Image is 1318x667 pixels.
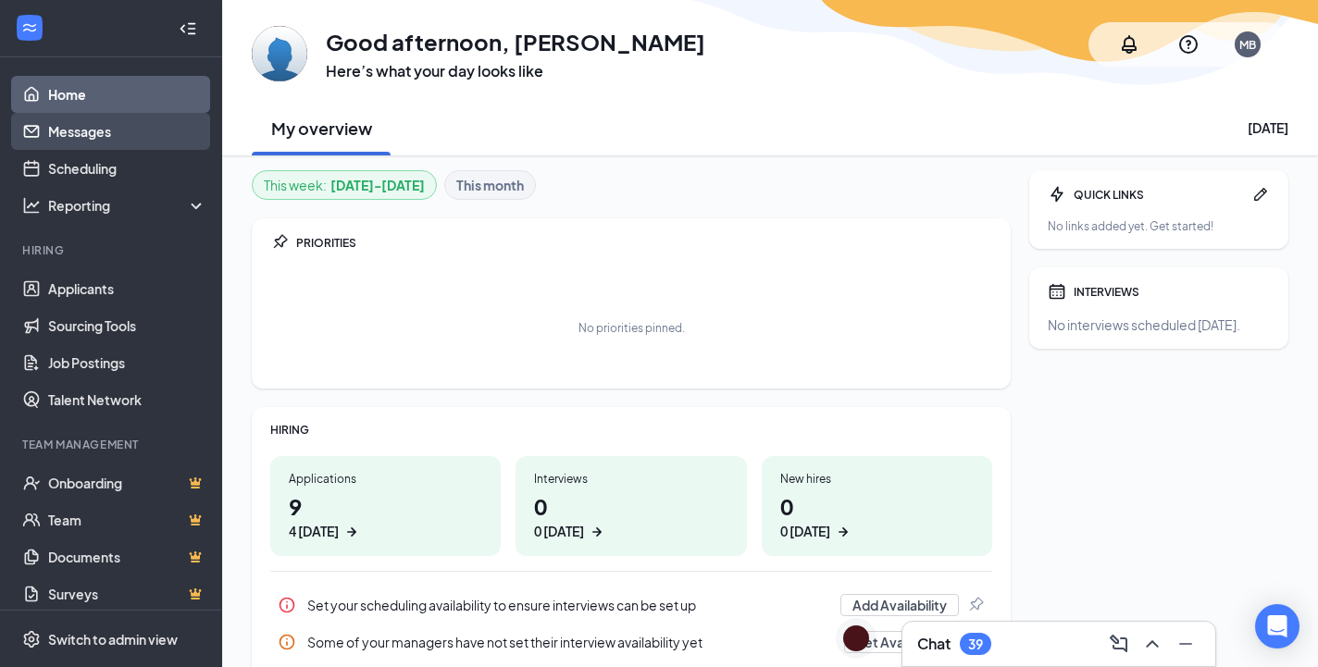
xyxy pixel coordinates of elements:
h3: Chat [917,634,951,654]
a: Sourcing Tools [48,307,206,344]
a: DocumentsCrown [48,538,206,575]
svg: Info [278,596,296,614]
div: New hires [780,471,974,487]
div: HIRING [270,422,992,438]
div: Set your scheduling availability to ensure interviews can be set up [270,587,992,624]
div: 0 [DATE] [780,522,830,541]
h3: Here’s what your day looks like [326,61,705,81]
button: Add Availability [840,594,959,616]
a: TeamCrown [48,501,206,538]
div: PRIORITIES [296,235,992,251]
h1: 0 [534,490,727,541]
svg: ArrowRight [834,523,852,541]
div: Applications [289,471,482,487]
svg: Bolt [1048,185,1066,204]
svg: Calendar [1048,282,1066,301]
div: This week : [264,175,425,195]
div: Some of your managers have not set their interview availability yet [270,624,992,661]
a: Talent Network [48,381,206,418]
svg: WorkstreamLogo [20,19,39,37]
div: QUICK LINKS [1074,187,1244,203]
div: INTERVIEWS [1074,284,1270,300]
svg: ArrowRight [342,523,361,541]
a: Interviews00 [DATE]ArrowRight [516,456,746,556]
div: No interviews scheduled [DATE]. [1048,315,1270,334]
div: Reporting [48,196,207,215]
button: ChevronUp [1138,629,1167,659]
svg: Pen [1251,185,1270,204]
a: Job Postings [48,344,206,381]
svg: ChevronUp [1141,633,1163,655]
div: Switch to admin view [48,630,178,648]
div: No priorities pinned. [578,320,685,336]
svg: Notifications [1118,33,1140,56]
svg: Settings [22,630,41,648]
b: [DATE] - [DATE] [330,175,425,195]
a: InfoSome of your managers have not set their interview availability yetSet AvailabilityPin [270,624,992,661]
h2: My overview [271,117,372,140]
svg: Pin [270,233,289,252]
img: Melissa Boyd [252,26,307,81]
a: Messages [48,113,206,150]
h1: 9 [289,490,482,541]
div: 39 [968,636,983,652]
svg: Info [278,633,296,651]
a: SurveysCrown [48,575,206,612]
svg: ComposeMessage [1108,633,1130,655]
a: InfoSet your scheduling availability to ensure interviews can be set upAdd AvailabilityPin [270,587,992,624]
svg: ArrowRight [588,523,606,541]
svg: Minimize [1175,633,1197,655]
a: Applications94 [DATE]ArrowRight [270,456,501,556]
h1: Good afternoon, [PERSON_NAME] [326,26,705,57]
div: Set your scheduling availability to ensure interviews can be set up [307,596,829,614]
svg: QuestionInfo [1177,33,1200,56]
div: Interviews [534,471,727,487]
svg: Collapse [179,19,197,38]
svg: Analysis [22,196,41,215]
a: Home [48,76,206,113]
div: Hiring [22,242,203,258]
a: New hires00 [DATE]ArrowRight [762,456,992,556]
a: Applicants [48,270,206,307]
div: Open Intercom Messenger [1255,604,1299,648]
button: ComposeMessage [1104,629,1134,659]
svg: Pin [966,596,985,614]
a: OnboardingCrown [48,464,206,501]
div: 4 [DATE] [289,522,339,541]
div: Team Management [22,437,203,452]
b: This month [456,175,524,195]
a: Scheduling [48,150,206,187]
h1: 0 [780,490,974,541]
div: Some of your managers have not set their interview availability yet [307,633,833,651]
div: [DATE] [1248,118,1288,137]
button: Minimize [1171,629,1200,659]
div: MB [1239,37,1256,53]
div: No links added yet. Get started! [1048,218,1270,234]
div: 0 [DATE] [534,522,584,541]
